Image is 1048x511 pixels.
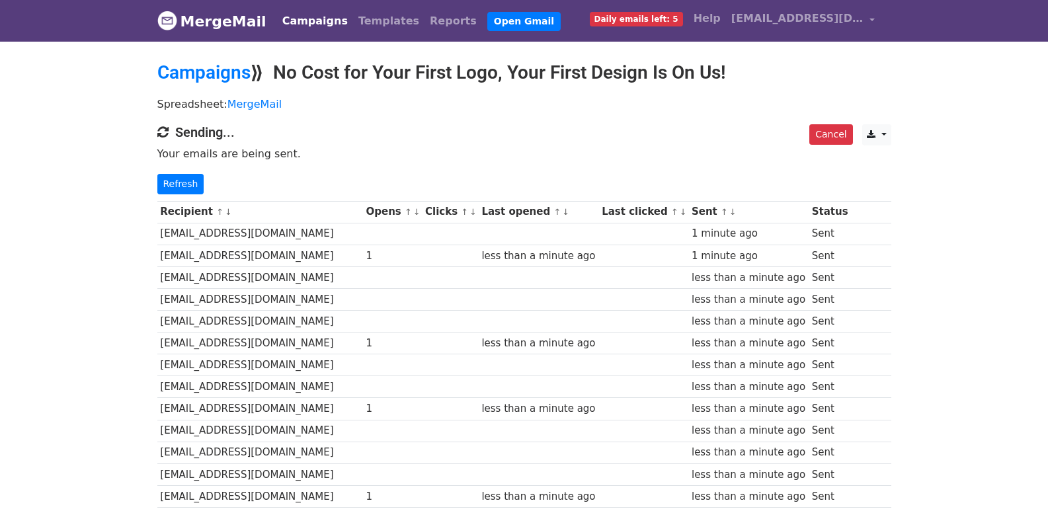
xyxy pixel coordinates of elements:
[809,485,851,507] td: Sent
[692,314,805,329] div: less than a minute ago
[157,333,363,354] td: [EMAIL_ADDRESS][DOMAIN_NAME]
[481,401,595,416] div: less than a minute ago
[809,420,851,442] td: Sent
[157,174,204,194] a: Refresh
[227,98,282,110] a: MergeMail
[405,207,412,217] a: ↑
[157,11,177,30] img: MergeMail logo
[809,223,851,245] td: Sent
[157,245,363,266] td: [EMAIL_ADDRESS][DOMAIN_NAME]
[366,489,419,504] div: 1
[157,201,363,223] th: Recipient
[216,207,223,217] a: ↑
[157,311,363,333] td: [EMAIL_ADDRESS][DOMAIN_NAME]
[809,245,851,266] td: Sent
[680,207,687,217] a: ↓
[157,147,891,161] p: Your emails are being sent.
[726,5,881,36] a: [EMAIL_ADDRESS][DOMAIN_NAME]
[721,207,728,217] a: ↑
[692,401,805,416] div: less than a minute ago
[809,442,851,463] td: Sent
[809,266,851,288] td: Sent
[809,311,851,333] td: Sent
[157,463,363,485] td: [EMAIL_ADDRESS][DOMAIN_NAME]
[479,201,599,223] th: Last opened
[692,467,805,483] div: less than a minute ago
[353,8,424,34] a: Templates
[157,376,363,398] td: [EMAIL_ADDRESS][DOMAIN_NAME]
[809,398,851,420] td: Sent
[157,266,363,288] td: [EMAIL_ADDRESS][DOMAIN_NAME]
[157,223,363,245] td: [EMAIL_ADDRESS][DOMAIN_NAME]
[487,12,561,31] a: Open Gmail
[692,423,805,438] div: less than a minute ago
[157,7,266,35] a: MergeMail
[461,207,468,217] a: ↑
[809,376,851,398] td: Sent
[809,463,851,485] td: Sent
[481,249,595,264] div: less than a minute ago
[692,489,805,504] div: less than a minute ago
[157,354,363,376] td: [EMAIL_ADDRESS][DOMAIN_NAME]
[277,8,353,34] a: Campaigns
[688,5,726,32] a: Help
[157,288,363,310] td: [EMAIL_ADDRESS][DOMAIN_NAME]
[809,333,851,354] td: Sent
[481,489,595,504] div: less than a minute ago
[809,124,852,145] a: Cancel
[584,5,688,32] a: Daily emails left: 5
[157,97,891,111] p: Spreadsheet:
[363,201,423,223] th: Opens
[692,226,805,241] div: 1 minute ago
[692,292,805,307] div: less than a minute ago
[157,61,891,84] h2: ⟫ No Cost for Your First Logo, Your First Design Is On Us!
[809,201,851,223] th: Status
[692,379,805,395] div: less than a minute ago
[729,207,737,217] a: ↓
[688,201,809,223] th: Sent
[413,207,421,217] a: ↓
[225,207,232,217] a: ↓
[590,12,683,26] span: Daily emails left: 5
[424,8,482,34] a: Reports
[692,445,805,460] div: less than a minute ago
[469,207,477,217] a: ↓
[157,398,363,420] td: [EMAIL_ADDRESS][DOMAIN_NAME]
[562,207,569,217] a: ↓
[692,270,805,286] div: less than a minute ago
[366,401,419,416] div: 1
[671,207,678,217] a: ↑
[692,249,805,264] div: 1 minute ago
[731,11,864,26] span: [EMAIL_ADDRESS][DOMAIN_NAME]
[481,336,595,351] div: less than a minute ago
[809,354,851,376] td: Sent
[366,336,419,351] div: 1
[598,201,688,223] th: Last clicked
[157,124,891,140] h4: Sending...
[553,207,561,217] a: ↑
[692,336,805,351] div: less than a minute ago
[422,201,478,223] th: Clicks
[692,358,805,373] div: less than a minute ago
[809,288,851,310] td: Sent
[366,249,419,264] div: 1
[157,61,251,83] a: Campaigns
[157,442,363,463] td: [EMAIL_ADDRESS][DOMAIN_NAME]
[157,420,363,442] td: [EMAIL_ADDRESS][DOMAIN_NAME]
[157,485,363,507] td: [EMAIL_ADDRESS][DOMAIN_NAME]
